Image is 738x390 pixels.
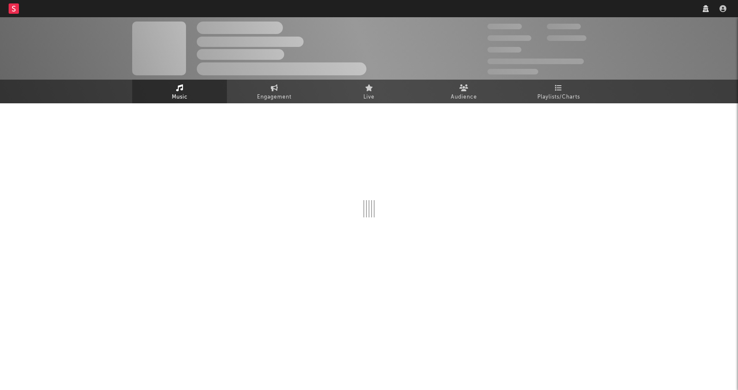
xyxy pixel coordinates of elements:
[257,92,291,102] span: Engagement
[537,92,580,102] span: Playlists/Charts
[487,24,522,29] span: 300,000
[132,80,227,103] a: Music
[451,92,477,102] span: Audience
[511,80,606,103] a: Playlists/Charts
[363,92,375,102] span: Live
[547,35,586,41] span: 1,000,000
[172,92,188,102] span: Music
[487,47,521,53] span: 100,000
[487,35,531,41] span: 50,000,000
[322,80,416,103] a: Live
[487,59,584,64] span: 50,000,000 Monthly Listeners
[227,80,322,103] a: Engagement
[547,24,581,29] span: 100,000
[416,80,511,103] a: Audience
[487,69,538,74] span: Jump Score: 85.0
